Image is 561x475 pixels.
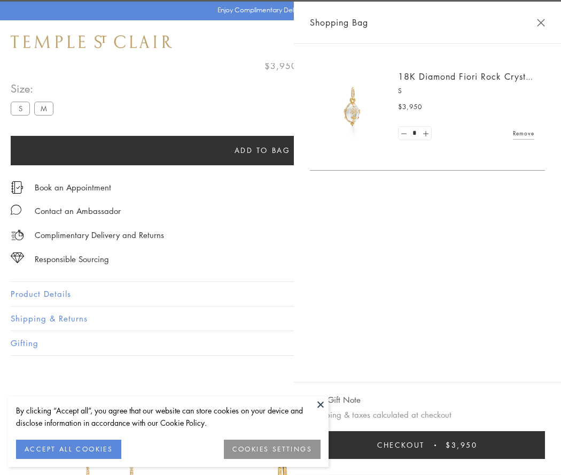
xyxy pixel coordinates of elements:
span: Add to bag [235,144,291,156]
button: Close Shopping Bag [537,19,545,27]
div: Contact an Ambassador [35,204,121,218]
p: Enjoy Complimentary Delivery & Returns [217,5,339,16]
img: P51889-E11FIORI [321,75,385,139]
span: Size: [11,80,58,97]
label: M [34,102,53,115]
button: Shipping & Returns [11,307,550,331]
img: icon_delivery.svg [11,228,24,242]
p: S [398,86,534,96]
span: Shopping Bag [310,16,368,29]
span: $3,950 [398,102,422,112]
span: Checkout [377,439,425,451]
img: MessageIcon-01_2.svg [11,204,21,215]
button: Add Gift Note [310,393,361,407]
button: ACCEPT ALL COOKIES [16,440,121,459]
div: Responsible Sourcing [35,252,109,266]
img: icon_sourcing.svg [11,252,24,263]
span: $3,950 [264,59,297,73]
p: Shipping & taxes calculated at checkout [310,408,545,422]
div: By clicking “Accept all”, you agree that our website can store cookies on your device and disclos... [16,404,321,429]
a: Set quantity to 0 [399,127,409,140]
button: Gifting [11,331,550,355]
a: Set quantity to 2 [420,127,431,140]
label: S [11,102,30,115]
p: Complimentary Delivery and Returns [35,228,164,242]
button: COOKIES SETTINGS [224,440,321,459]
button: Checkout $3,950 [310,431,545,459]
h3: You May Also Like [27,394,534,411]
img: Temple St. Clair [11,35,172,48]
button: Product Details [11,282,550,306]
a: Book an Appointment [35,181,111,193]
img: icon_appointment.svg [11,181,24,194]
span: $3,950 [446,439,478,451]
button: Add to bag [11,136,514,165]
a: Remove [513,127,534,139]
